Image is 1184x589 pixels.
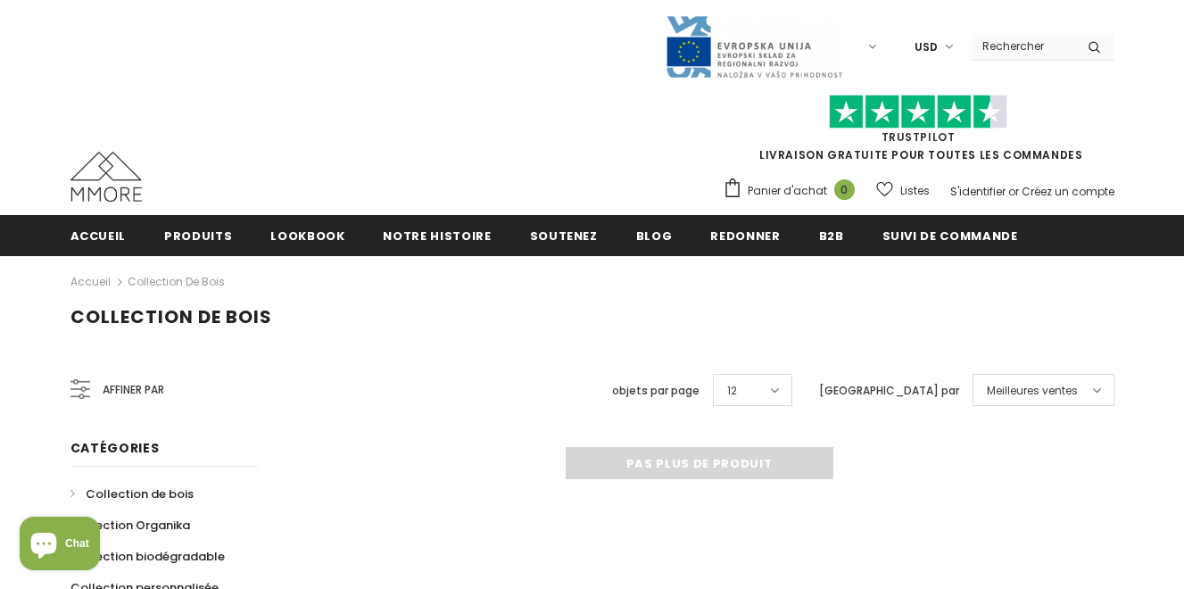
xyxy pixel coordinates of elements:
label: [GEOGRAPHIC_DATA] par [819,382,959,400]
span: Blog [636,228,673,245]
a: soutenez [530,215,598,255]
span: Redonner [710,228,780,245]
a: Javni Razpis [665,38,843,54]
a: Produits [164,215,232,255]
span: Meilleures ventes [987,382,1078,400]
span: soutenez [530,228,598,245]
inbox-online-store-chat: Shopify online store chat [14,517,105,575]
span: B2B [819,228,844,245]
span: Panier d'achat [748,182,827,200]
input: Search Site [972,33,1074,59]
a: Blog [636,215,673,255]
a: Collection de bois [70,478,194,510]
a: Redonner [710,215,780,255]
span: Collection Organika [70,517,190,534]
span: Suivi de commande [882,228,1018,245]
a: S'identifier [950,184,1006,199]
span: Listes [900,182,930,200]
a: Panier d'achat 0 [723,178,864,204]
a: Collection de bois [128,274,225,289]
a: Lookbook [270,215,344,255]
span: Produits [164,228,232,245]
a: Notre histoire [383,215,491,255]
a: Accueil [70,215,127,255]
span: Collection biodégradable [70,548,225,565]
a: Créez un compte [1022,184,1114,199]
a: Accueil [70,271,111,293]
a: B2B [819,215,844,255]
span: Collection de bois [86,485,194,502]
img: Javni Razpis [665,14,843,79]
a: Collection biodégradable [70,541,225,572]
a: Collection Organika [70,510,190,541]
span: Accueil [70,228,127,245]
span: Catégories [70,439,160,457]
label: objets par page [612,382,700,400]
img: Faites confiance aux étoiles pilotes [829,95,1007,129]
span: USD [915,38,938,56]
a: TrustPilot [882,129,956,145]
span: 12 [727,382,737,400]
span: Affiner par [103,380,164,400]
img: Cas MMORE [70,152,142,202]
span: Lookbook [270,228,344,245]
span: LIVRAISON GRATUITE POUR TOUTES LES COMMANDES [723,103,1114,162]
span: 0 [834,179,855,200]
a: Suivi de commande [882,215,1018,255]
span: Notre histoire [383,228,491,245]
a: Listes [876,175,930,206]
span: or [1008,184,1019,199]
span: Collection de bois [70,304,272,329]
